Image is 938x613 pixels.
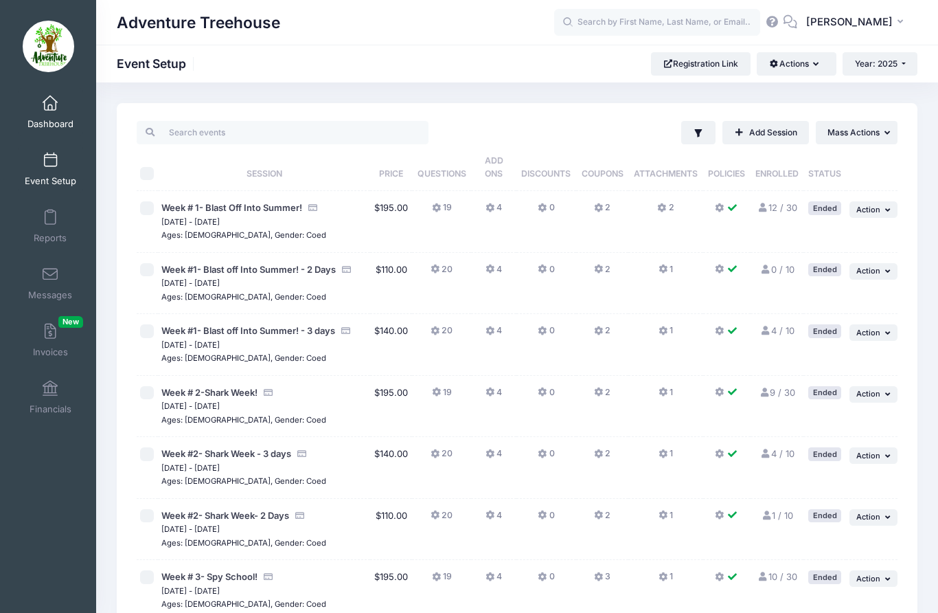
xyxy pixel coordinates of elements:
small: [DATE] - [DATE] [161,524,220,534]
i: Accepting Credit Card Payments [296,449,307,458]
button: 19 [432,201,452,221]
button: Year: 2025 [843,52,917,76]
button: 20 [431,324,453,344]
button: 1 [659,263,673,283]
i: Accepting Credit Card Payments [262,572,273,581]
a: Messages [18,259,83,307]
a: 9 / 30 [759,387,795,398]
button: Mass Actions [816,121,897,144]
a: 4 / 10 [759,448,794,459]
small: [DATE] - [DATE] [161,401,220,411]
th: Price [370,144,412,191]
th: Attachments [628,144,703,191]
button: 0 [538,447,554,467]
button: 0 [538,263,554,283]
button: 0 [538,386,554,406]
span: Action [856,205,880,214]
input: Search by First Name, Last Name, or Email... [554,9,760,36]
td: $140.00 [370,437,412,499]
td: $110.00 [370,253,412,315]
td: $110.00 [370,499,412,561]
i: Accepting Credit Card Payments [307,203,318,212]
button: 1 [659,570,673,590]
button: 4 [485,386,502,406]
th: Policies [703,144,751,191]
button: 2 [594,386,610,406]
button: 0 [538,324,554,344]
button: 4 [485,509,502,529]
span: Coupons [582,168,624,179]
span: Action [856,512,880,522]
th: Session [158,144,370,191]
small: [DATE] - [DATE] [161,586,220,596]
span: Policies [708,168,745,179]
button: 4 [485,447,502,467]
button: Action [849,263,897,280]
button: 2 [594,263,610,283]
span: Add Ons [485,155,503,179]
button: 1 [659,324,673,344]
span: Mass Actions [827,127,880,137]
span: Week #2- Shark Week - 3 days [161,448,291,459]
button: 1 [659,509,673,529]
button: 20 [431,509,453,529]
button: 4 [485,324,502,344]
small: Ages: [DEMOGRAPHIC_DATA], Gender: Coed [161,538,326,548]
td: $195.00 [370,376,412,438]
button: Action [849,201,897,218]
a: Dashboard [18,88,83,136]
div: Ended [808,386,841,399]
span: Discounts [521,168,571,179]
button: 0 [538,201,554,221]
button: 20 [431,447,453,467]
button: 1 [659,386,673,406]
a: 12 / 30 [757,202,797,213]
a: Registration Link [651,52,751,76]
small: [DATE] - [DATE] [161,340,220,350]
input: Search events [137,121,428,144]
a: 0 / 10 [759,264,794,275]
a: 1 / 10 [761,510,793,521]
span: Action [856,328,880,337]
span: Event Setup [25,175,76,187]
span: Attachments [634,168,698,179]
i: Accepting Credit Card Payments [341,265,352,274]
h1: Event Setup [117,56,198,71]
span: [PERSON_NAME] [806,14,893,30]
button: Action [849,447,897,464]
div: Ended [808,324,841,337]
button: 19 [432,570,452,590]
span: Action [856,389,880,399]
div: Ended [808,570,841,583]
img: Adventure Treehouse [23,21,74,72]
td: $140.00 [370,314,412,376]
span: Week #2- Shark Week- 2 Days [161,510,289,521]
small: [DATE] - [DATE] [161,217,220,227]
span: Week # 1- Blast Off Into Summer! [161,202,302,213]
td: $195.00 [370,191,412,253]
small: Ages: [DEMOGRAPHIC_DATA], Gender: Coed [161,415,326,425]
span: New [58,316,83,328]
a: InvoicesNew [18,316,83,364]
a: Add Session [722,121,809,144]
span: Action [856,574,880,583]
span: Reports [34,232,67,244]
span: Action [856,266,880,276]
button: 3 [594,570,610,590]
th: Status [803,144,845,191]
div: Ended [808,263,841,276]
th: Add Ons [471,144,516,191]
div: Ended [808,201,841,214]
button: Action [849,570,897,587]
button: 19 [432,386,452,406]
a: Event Setup [18,145,83,193]
a: 4 / 10 [759,325,794,336]
span: Financials [30,403,71,415]
small: Ages: [DEMOGRAPHIC_DATA], Gender: Coed [161,476,326,486]
th: Coupons [576,144,628,191]
small: [DATE] - [DATE] [161,278,220,288]
button: Action [849,324,897,341]
div: Ended [808,447,841,460]
th: Questions [412,144,471,191]
button: 4 [485,263,502,283]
